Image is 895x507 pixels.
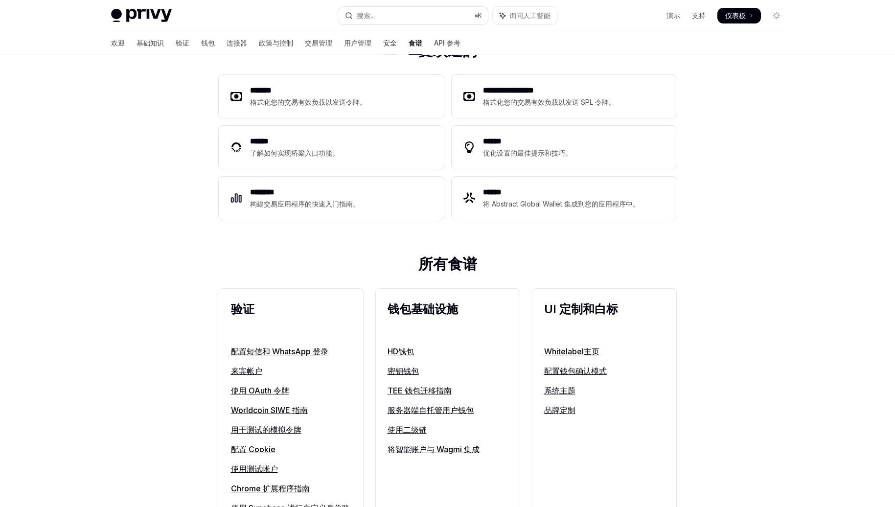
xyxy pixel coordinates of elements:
a: 使用二级链 [388,424,508,436]
font: 连接器 [227,39,247,47]
a: 密钥钱包 [388,365,508,377]
font: 用于测试的模拟令牌 [231,425,301,435]
font: 配置 Cookie [231,444,275,454]
a: 交易管理 [305,31,332,55]
button: 切换暗模式 [769,8,784,23]
a: 基础知识 [137,31,164,55]
font: 将 Abstract Global Wallet 集成到您的应用程序中。 [483,200,640,208]
a: 仪表板 [717,8,761,23]
img: 灯光标志 [111,9,172,23]
font: 交易管理 [305,39,332,47]
a: 配置钱包确认模式 [544,365,665,377]
a: 食谱 [409,31,422,55]
font: 使用测试帐户 [231,464,278,474]
a: Chrome 扩展程序指南 [231,483,351,494]
font: 验证 [231,302,254,316]
font: HD钱包 [388,346,414,356]
font: 品牌定制 [544,405,575,415]
font: 验证 [176,39,189,47]
font: 询问人工智能 [509,11,551,20]
font: Worldcoin SIWE 指南 [231,405,308,415]
a: API 参考 [434,31,460,55]
font: 搜索... [357,11,375,20]
a: Whitelabel主页 [544,346,665,357]
a: Worldcoin SIWE 指南 [231,404,351,416]
font: 来宾帐户 [231,366,262,376]
a: 钱包 [201,31,215,55]
font: 使用二级链 [388,425,427,435]
a: 验证 [176,31,189,55]
a: 政策与控制 [259,31,293,55]
font: 钱包 [201,39,215,47]
font: 用户管理 [344,39,371,47]
a: 将智能账户与 Wagmi 集成 [388,443,508,455]
a: 用户管理 [344,31,371,55]
font: 服务器端自托管用户钱包 [388,405,474,415]
font: 欢迎 [111,39,125,47]
font: TEE 钱包迁移指南 [388,386,452,395]
a: 连接器 [227,31,247,55]
a: 系统主题 [544,385,665,396]
font: 构建交易应用程序的快速入门指南。 [250,200,360,208]
font: 格式化您的交易有效负载以发送 SPL 令牌。 [483,98,616,106]
font: 所有食谱 [418,255,477,273]
font: ⌘ [475,12,478,19]
a: 演示 [666,11,680,21]
font: 演示 [666,11,680,20]
font: 格式化您的交易有效负载以发送令牌。 [250,98,367,106]
font: 配置钱包确认模式 [544,366,607,376]
a: **** *将 Abstract Global Wallet 集成到您的应用程序中。 [452,177,677,220]
a: 来宾帐户 [231,365,351,377]
a: HD钱包 [388,346,508,357]
a: 配置短信和 WhatsApp 登录 [231,346,351,357]
font: 使用 OAuth 令牌 [231,386,289,395]
font: Whitelabel主页 [544,346,599,356]
font: 密钥钱包 [388,366,419,376]
a: 使用测试帐户 [231,463,351,475]
a: 欢迎 [111,31,125,55]
font: 配置短信和 WhatsApp 登录 [231,346,328,356]
a: 服务器端自托管用户钱包 [388,404,508,416]
a: TEE 钱包迁移指南 [388,385,508,396]
font: 基础知识 [137,39,164,47]
font: 系统主题 [544,386,575,395]
a: 用于测试的模拟令牌 [231,424,351,436]
font: 钱包基础设施 [388,302,458,316]
font: 了解如何实现桥梁入口功能。 [250,149,339,157]
font: 支持 [692,11,706,20]
font: K [478,12,482,19]
a: 配置 Cookie [231,443,351,455]
font: Chrome 扩展程序指南 [231,484,310,493]
a: 安全 [383,31,397,55]
button: 切换助手面板 [493,7,557,24]
font: 仪表板 [725,11,746,20]
a: 支持 [692,11,706,21]
font: 安全 [383,39,397,47]
font: 政策与控制 [259,39,293,47]
font: API 参考 [434,39,460,47]
a: 品牌定制 [544,404,665,416]
font: 优化设置的最佳提示和技巧。 [483,149,572,157]
font: 将智能账户与 Wagmi 集成 [388,444,480,454]
a: 使用 OAuth 令牌 [231,385,351,396]
font: 食谱 [409,39,422,47]
font: UI 定制和白标 [544,302,618,316]
button: 打开搜索 [338,7,488,24]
